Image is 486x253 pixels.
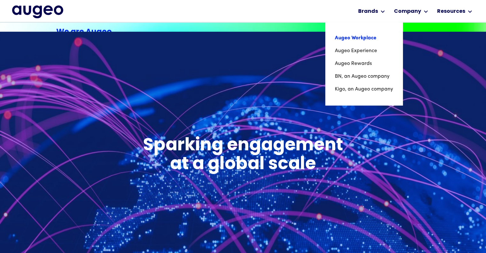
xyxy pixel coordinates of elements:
a: Augeo Workplace [335,32,393,44]
div: Brands [358,8,378,15]
a: BN, an Augeo company [335,70,393,83]
a: Kigo, an Augeo company [335,83,393,96]
div: Resources [437,8,465,15]
a: home [12,5,63,18]
a: Augeo Rewards [335,57,393,70]
nav: Brands [325,22,403,105]
a: Augeo Experience [335,44,393,57]
div: Company [394,8,421,15]
img: Augeo's full logo in midnight blue. [12,5,63,18]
